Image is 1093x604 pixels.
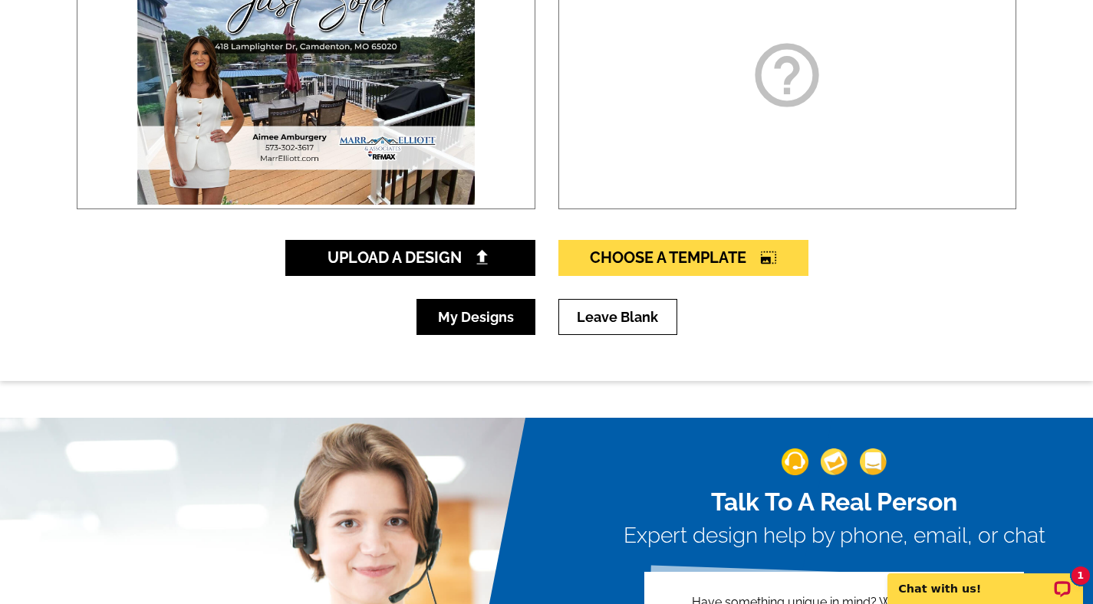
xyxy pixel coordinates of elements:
[782,448,808,475] img: support-img-1.png
[416,299,535,335] a: My Designs
[285,240,535,276] a: Upload A Design
[590,248,777,267] span: Choose A Template
[877,556,1093,604] iframe: LiveChat chat widget
[749,37,825,113] i: help_outline
[760,250,777,265] i: photo_size_select_large
[328,248,492,267] span: Upload A Design
[821,448,848,475] img: support-img-2.png
[558,240,808,276] a: Choose A Templatephoto_size_select_large
[624,523,1045,549] h3: Expert design help by phone, email, or chat
[624,487,1045,517] h2: Talk To A Real Person
[860,448,887,475] img: support-img-3_1.png
[558,299,677,335] a: Leave Blank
